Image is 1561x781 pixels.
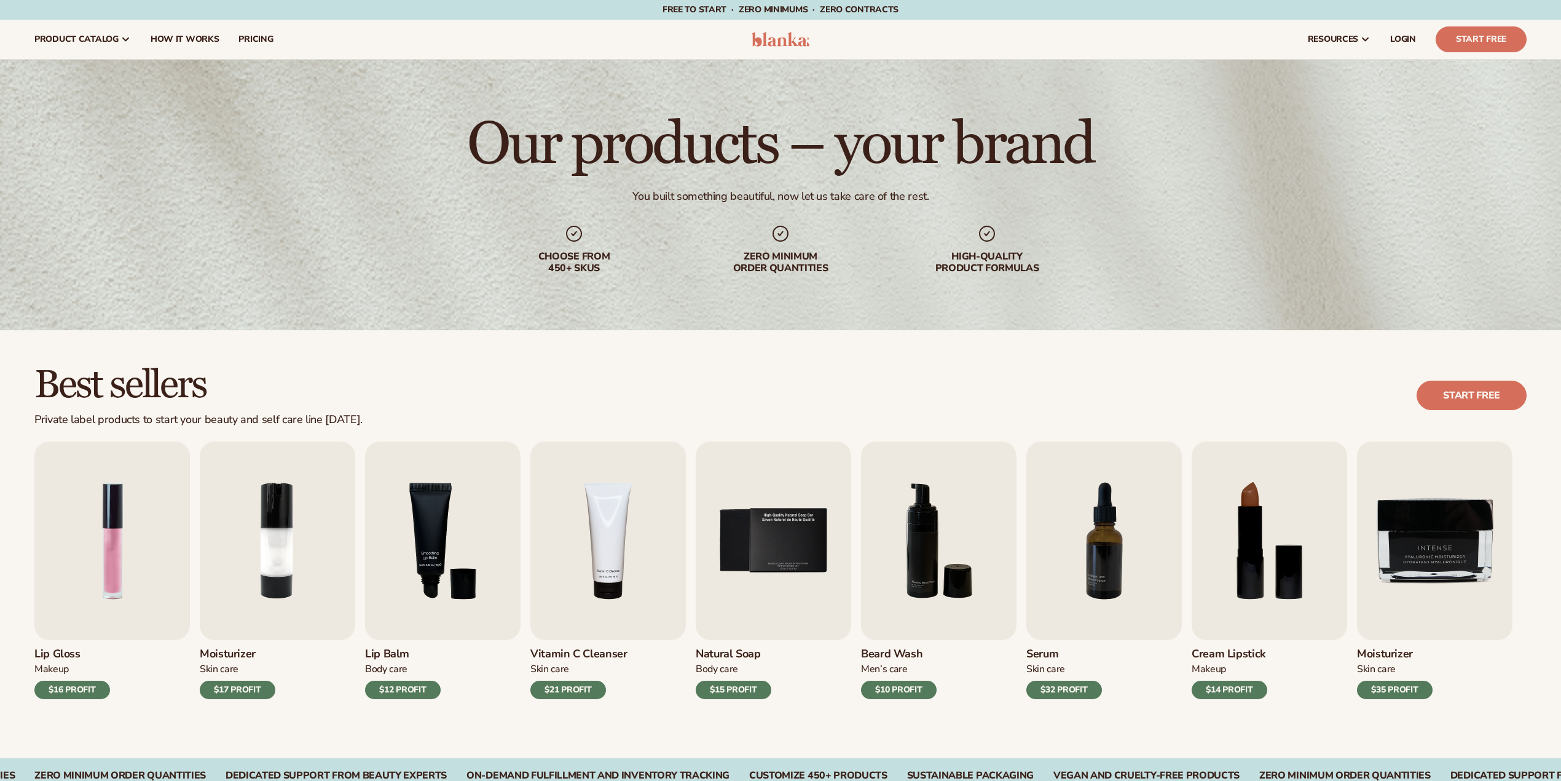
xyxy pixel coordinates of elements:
div: $16 PROFIT [34,681,110,699]
span: How It Works [151,34,219,44]
h1: Our products – your brand [467,116,1093,175]
a: 4 / 9 [530,442,686,699]
a: product catalog [25,20,141,59]
h3: Natural Soap [696,648,771,661]
div: Makeup [34,663,110,676]
div: Body Care [365,663,441,676]
div: $32 PROFIT [1026,681,1102,699]
a: Start Free [1436,26,1527,52]
div: Body Care [696,663,771,676]
div: Private label products to start your beauty and self care line [DATE]. [34,413,363,427]
a: 2 / 9 [200,442,355,699]
a: resources [1298,20,1380,59]
a: Start free [1417,381,1527,410]
a: 5 / 9 [696,442,851,699]
a: 3 / 9 [365,442,521,699]
span: resources [1308,34,1358,44]
a: 7 / 9 [1026,442,1182,699]
a: How It Works [141,20,229,59]
span: product catalog [34,34,119,44]
a: 1 / 9 [34,442,190,699]
div: You built something beautiful, now let us take care of the rest. [632,189,929,204]
h3: Serum [1026,648,1102,661]
div: Zero minimum order quantities [702,251,859,274]
div: Skin Care [1357,663,1433,676]
a: LOGIN [1380,20,1426,59]
span: LOGIN [1390,34,1416,44]
h3: Lip Balm [365,648,441,661]
div: $17 PROFIT [200,681,275,699]
div: $12 PROFIT [365,681,441,699]
h3: Beard Wash [861,648,937,661]
h3: Cream Lipstick [1192,648,1267,661]
span: Free to start · ZERO minimums · ZERO contracts [663,4,898,15]
div: Skin Care [200,663,275,676]
div: $35 PROFIT [1357,681,1433,699]
span: pricing [238,34,273,44]
h3: Moisturizer [1357,648,1433,661]
a: pricing [229,20,283,59]
div: $14 PROFIT [1192,681,1267,699]
a: 6 / 9 [861,442,1016,699]
h3: Moisturizer [200,648,275,661]
div: High-quality product formulas [908,251,1066,274]
div: $15 PROFIT [696,681,771,699]
a: 9 / 9 [1357,442,1512,699]
h2: Best sellers [34,365,363,406]
div: Men’s Care [861,663,937,676]
div: Skin Care [1026,663,1102,676]
div: Makeup [1192,663,1267,676]
img: logo [752,32,810,47]
h3: Vitamin C Cleanser [530,648,627,661]
h3: Lip Gloss [34,648,110,661]
div: $10 PROFIT [861,681,937,699]
div: Choose from 450+ Skus [495,251,653,274]
div: $21 PROFIT [530,681,606,699]
a: 8 / 9 [1192,442,1347,699]
div: Skin Care [530,663,627,676]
